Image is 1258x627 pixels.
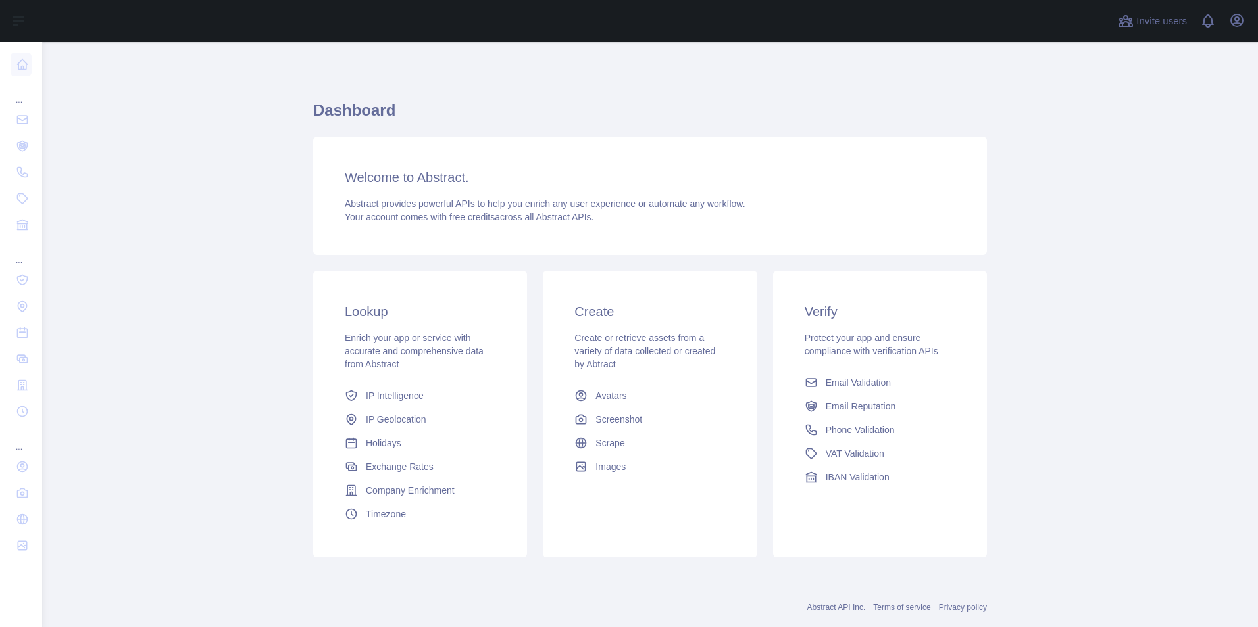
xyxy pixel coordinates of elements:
[366,460,434,473] span: Exchange Rates
[1136,14,1187,29] span: Invite users
[805,302,955,321] h3: Verify
[807,603,866,612] a: Abstract API Inc.
[595,460,626,473] span: Images
[569,431,730,455] a: Scrape
[826,423,895,436] span: Phone Validation
[826,471,890,484] span: IBAN Validation
[340,384,501,407] a: IP Intelligence
[366,389,424,402] span: IP Intelligence
[11,426,32,452] div: ...
[366,507,406,521] span: Timezone
[340,455,501,478] a: Exchange Rates
[449,212,495,222] span: free credits
[345,168,955,187] h3: Welcome to Abstract.
[595,413,642,426] span: Screenshot
[340,407,501,431] a: IP Geolocation
[366,484,455,497] span: Company Enrichment
[826,376,891,389] span: Email Validation
[595,389,626,402] span: Avatars
[826,447,884,460] span: VAT Validation
[313,100,987,131] h1: Dashboard
[366,413,426,426] span: IP Geolocation
[340,478,501,502] a: Company Enrichment
[799,442,961,465] a: VAT Validation
[340,502,501,526] a: Timezone
[11,79,32,105] div: ...
[345,333,484,369] span: Enrich your app or service with accurate and comprehensive data from Abstract
[595,436,624,450] span: Scrape
[340,431,501,455] a: Holidays
[799,371,961,394] a: Email Validation
[939,603,987,612] a: Privacy policy
[569,384,730,407] a: Avatars
[826,400,896,413] span: Email Reputation
[805,333,938,356] span: Protect your app and ensure compliance with verification APIs
[799,418,961,442] a: Phone Validation
[574,302,725,321] h3: Create
[873,603,930,612] a: Terms of service
[345,212,593,222] span: Your account comes with across all Abstract APIs.
[569,407,730,431] a: Screenshot
[11,239,32,266] div: ...
[345,302,495,321] h3: Lookup
[574,333,715,369] span: Create or retrieve assets from a variety of data collected or created by Abtract
[569,455,730,478] a: Images
[366,436,401,450] span: Holidays
[1115,11,1190,32] button: Invite users
[799,394,961,418] a: Email Reputation
[345,198,745,209] span: Abstract provides powerful APIs to help you enrich any user experience or automate any workflow.
[799,465,961,489] a: IBAN Validation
